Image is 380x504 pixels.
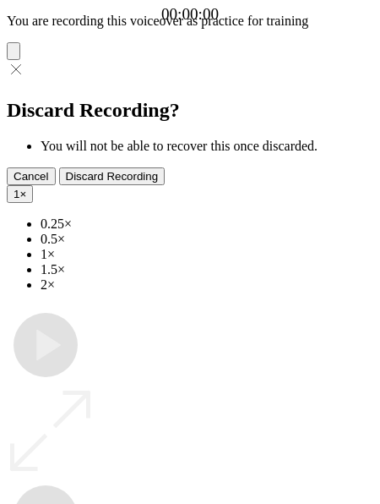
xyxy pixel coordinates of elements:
span: 1 [14,188,19,200]
li: 2× [41,277,373,293]
button: 1× [7,185,33,203]
li: 1× [41,247,373,262]
li: 0.5× [41,232,373,247]
li: 0.25× [41,216,373,232]
h2: Discard Recording? [7,99,373,122]
li: 1.5× [41,262,373,277]
p: You are recording this voiceover as practice for training [7,14,373,29]
a: 00:00:00 [161,5,219,24]
li: You will not be able to recover this once discarded. [41,139,373,154]
button: Discard Recording [59,167,166,185]
button: Cancel [7,167,56,185]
